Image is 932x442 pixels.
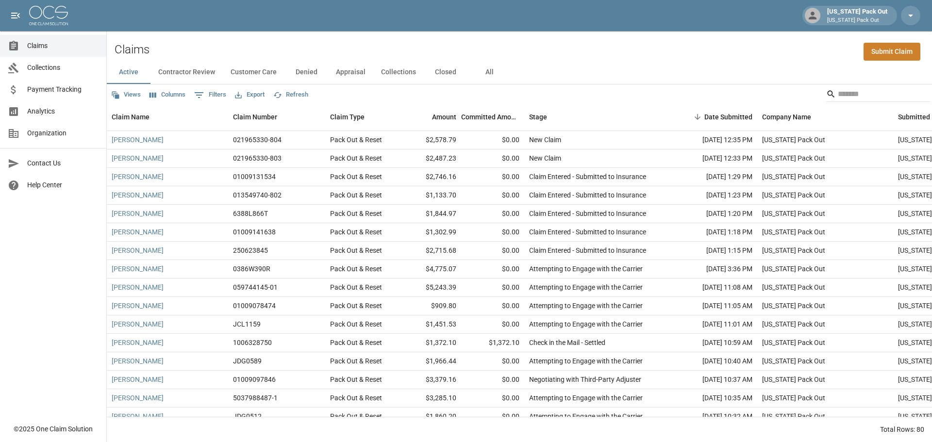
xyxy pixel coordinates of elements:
[107,103,228,131] div: Claim Name
[330,264,382,274] div: Pack Out & Reset
[233,301,276,311] div: 01009078474
[150,61,223,84] button: Contractor Review
[762,246,825,255] div: Arizona Pack Out
[330,282,382,292] div: Pack Out & Reset
[461,223,524,242] div: $0.00
[373,61,424,84] button: Collections
[112,103,150,131] div: Claim Name
[461,242,524,260] div: $0.00
[461,278,524,297] div: $0.00
[762,209,825,218] div: Arizona Pack Out
[233,190,282,200] div: 013549740-802
[112,190,164,200] a: [PERSON_NAME]
[670,205,757,223] div: [DATE] 1:20 PM
[27,41,99,51] span: Claims
[670,278,757,297] div: [DATE] 11:08 AM
[233,209,268,218] div: 6388L866T
[529,393,643,403] div: Attempting to Engage with the Carrier
[233,338,272,347] div: 1006328750
[233,153,282,163] div: 021965330-803
[762,153,825,163] div: Arizona Pack Out
[112,246,164,255] a: [PERSON_NAME]
[461,389,524,408] div: $0.00
[233,411,262,421] div: JDG0512
[529,135,561,145] div: New Claim
[330,190,382,200] div: Pack Out & Reset
[233,87,267,102] button: Export
[398,278,461,297] div: $5,243.39
[670,242,757,260] div: [DATE] 1:15 PM
[330,393,382,403] div: Pack Out & Reset
[670,223,757,242] div: [DATE] 1:18 PM
[529,301,643,311] div: Attempting to Engage with the Carrier
[529,319,643,329] div: Attempting to Engage with the Carrier
[762,375,825,384] div: Arizona Pack Out
[762,190,825,200] div: Arizona Pack Out
[330,172,382,181] div: Pack Out & Reset
[330,135,382,145] div: Pack Out & Reset
[461,260,524,278] div: $0.00
[461,315,524,334] div: $0.00
[112,411,164,421] a: [PERSON_NAME]
[330,356,382,366] div: Pack Out & Reset
[109,87,143,102] button: Views
[864,43,920,61] a: Submit Claim
[112,135,164,145] a: [PERSON_NAME]
[461,186,524,205] div: $0.00
[330,153,382,163] div: Pack Out & Reset
[762,356,825,366] div: Arizona Pack Out
[670,315,757,334] div: [DATE] 11:01 AM
[325,103,398,131] div: Claim Type
[762,393,825,403] div: Arizona Pack Out
[330,338,382,347] div: Pack Out & Reset
[670,131,757,149] div: [DATE] 12:35 PM
[461,131,524,149] div: $0.00
[330,301,382,311] div: Pack Out & Reset
[330,319,382,329] div: Pack Out & Reset
[330,411,382,421] div: Pack Out & Reset
[691,110,704,124] button: Sort
[461,103,524,131] div: Committed Amount
[398,223,461,242] div: $1,302.99
[115,43,150,57] h2: Claims
[398,131,461,149] div: $2,578.79
[330,246,382,255] div: Pack Out & Reset
[762,135,825,145] div: Arizona Pack Out
[398,242,461,260] div: $2,715.68
[6,6,25,25] button: open drawer
[271,87,311,102] button: Refresh
[284,61,328,84] button: Denied
[762,103,811,131] div: Company Name
[762,338,825,347] div: Arizona Pack Out
[461,408,524,426] div: $0.00
[704,103,752,131] div: Date Submitted
[112,301,164,311] a: [PERSON_NAME]
[398,371,461,389] div: $3,379.16
[233,227,276,237] div: 01009141638
[529,246,646,255] div: Claim Entered - Submitted to Insurance
[233,103,277,131] div: Claim Number
[233,264,270,274] div: 0386W390R
[762,264,825,274] div: Arizona Pack Out
[398,352,461,371] div: $1,966.44
[27,158,99,168] span: Contact Us
[398,389,461,408] div: $3,285.10
[398,149,461,168] div: $2,487.23
[27,84,99,95] span: Payment Tracking
[529,264,643,274] div: Attempting to Engage with the Carrier
[670,297,757,315] div: [DATE] 11:05 AM
[27,63,99,73] span: Collections
[670,408,757,426] div: [DATE] 10:32 AM
[670,334,757,352] div: [DATE] 10:59 AM
[112,393,164,403] a: [PERSON_NAME]
[398,103,461,131] div: Amount
[670,389,757,408] div: [DATE] 10:35 AM
[826,86,930,104] div: Search
[27,128,99,138] span: Organization
[529,209,646,218] div: Claim Entered - Submitted to Insurance
[330,103,365,131] div: Claim Type
[107,61,932,84] div: dynamic tabs
[670,149,757,168] div: [DATE] 12:33 PM
[670,371,757,389] div: [DATE] 10:37 AM
[670,103,757,131] div: Date Submitted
